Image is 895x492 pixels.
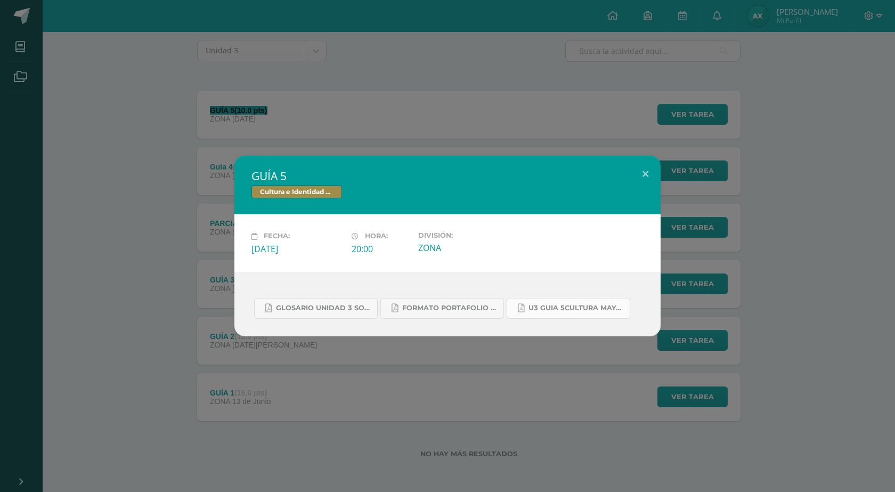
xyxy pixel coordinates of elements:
a: FORMATO PORTAFOLIO CULTURA MAYA U2.pdf [380,298,504,319]
h2: GUÍA 5 [251,168,644,183]
label: División: [418,231,510,239]
span: GLOSARIO UNIDAD 3 SOCIALES Y CULTURA.pdf [276,304,372,312]
a: U3 GUIA 5CULTURA MAYA BASICOS.pdf [507,298,630,319]
button: Close (Esc) [630,156,661,192]
span: Hora: [365,232,388,240]
div: 20:00 [352,243,410,255]
a: GLOSARIO UNIDAD 3 SOCIALES Y CULTURA.pdf [254,298,378,319]
span: Fecha: [264,232,290,240]
span: U3 GUIA 5CULTURA MAYA BASICOS.pdf [528,304,624,312]
div: ZONA [418,242,510,254]
span: Cultura e Identidad Maya [251,185,342,198]
span: FORMATO PORTAFOLIO CULTURA MAYA U2.pdf [402,304,498,312]
div: [DATE] [251,243,343,255]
